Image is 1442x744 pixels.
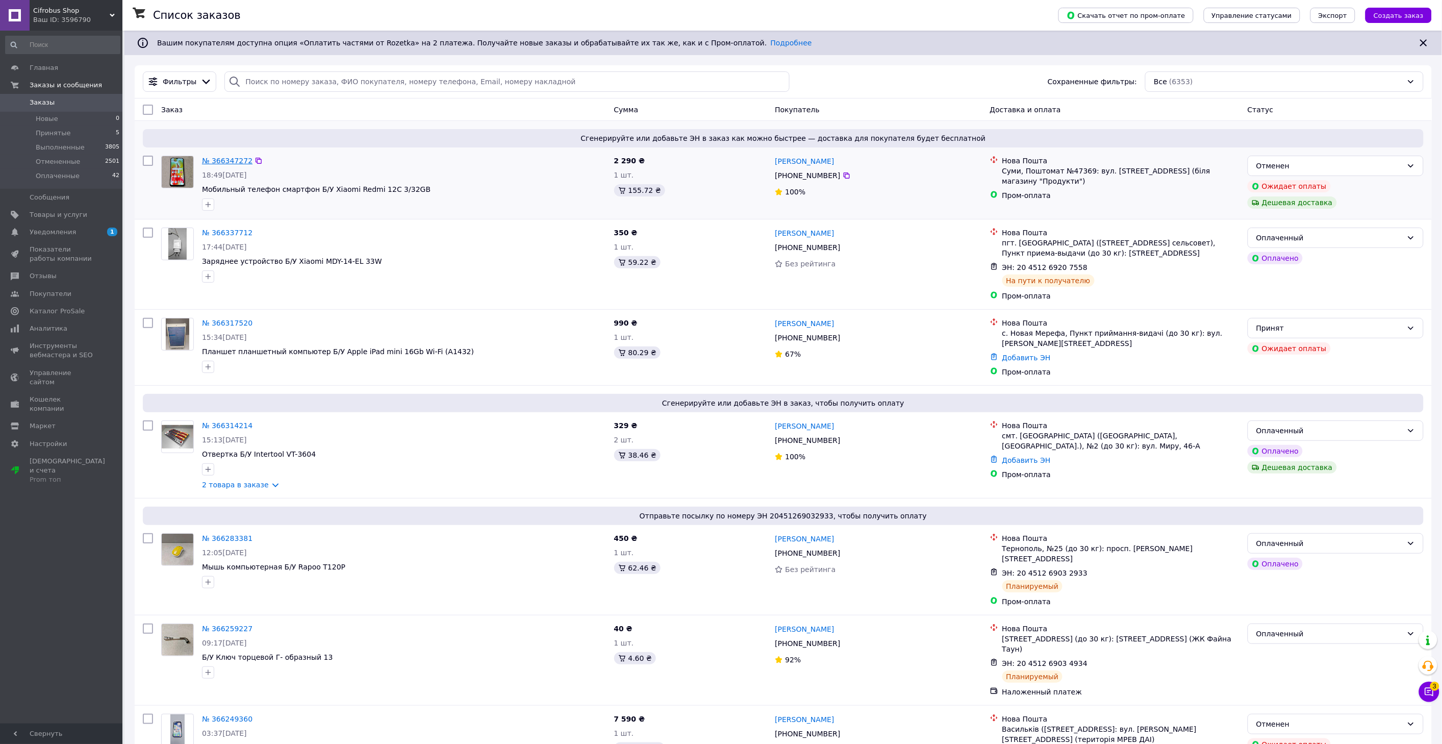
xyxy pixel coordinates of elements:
div: смт. [GEOGRAPHIC_DATA] ([GEOGRAPHIC_DATA], [GEOGRAPHIC_DATA].), №2 (до 30 кг): вул. Миру, 46-А [1002,431,1239,451]
span: 1 [107,228,117,236]
span: Cifrobus Shop [33,6,110,15]
a: [PERSON_NAME] [775,534,834,544]
span: Управление статусами [1212,12,1292,19]
button: Управление статусами [1204,8,1300,23]
div: Оплаченный [1256,538,1403,549]
input: Поиск [5,36,120,54]
div: Нова Пошта [1002,714,1239,724]
span: Управление сайтом [30,368,94,387]
a: № 366283381 [202,534,252,542]
div: Оплачено [1248,445,1303,457]
a: Фото товару [161,533,194,566]
span: Заказы [30,98,55,107]
span: (6353) [1169,78,1193,86]
div: 155.72 ₴ [614,184,665,196]
span: Товары и услуги [30,210,87,219]
a: Мобильный телефон смартфон Б/У Xiaomi Redmi 12C 3/32GB [202,185,431,193]
div: Дешевая доставка [1248,461,1337,474]
div: [PHONE_NUMBER] [773,168,842,183]
span: 1 шт. [614,171,634,179]
button: Создать заказ [1365,8,1432,23]
span: 17:44[DATE] [202,243,247,251]
span: ЭН: 20 4512 6903 4934 [1002,659,1088,667]
div: Ожидает оплаты [1248,342,1331,355]
span: Отзывы [30,271,57,281]
div: Нова Пошта [1002,624,1239,634]
span: Новые [36,114,58,123]
div: Отменен [1256,160,1403,171]
span: 67% [785,350,801,358]
span: Уведомления [30,228,76,237]
div: [PHONE_NUMBER] [773,727,842,741]
span: Сгенерируйте или добавьте ЭН в заказ, чтобы получить оплату [147,398,1420,408]
span: ЭН: 20 4512 6920 7558 [1002,263,1088,271]
span: 15:13[DATE] [202,436,247,444]
span: Заказы и сообщения [30,81,102,90]
a: 2 товара в заказе [202,481,269,489]
input: Поиск по номеру заказа, ФИО покупателя, номеру телефона, Email, номеру накладной [224,71,789,92]
span: 1 шт. [614,549,634,557]
span: Фильтры [163,77,196,87]
span: Аналитика [30,324,67,333]
span: 3 [1430,682,1439,691]
a: [PERSON_NAME] [775,421,834,431]
span: Отвертка Б/У Intertool VT-3604 [202,450,316,458]
a: [PERSON_NAME] [775,318,834,329]
span: 100% [785,188,805,196]
div: 38.46 ₴ [614,449,661,461]
div: с. Новая Мерефа, Пункт приймання-видачі (до 30 кг): вул. [PERSON_NAME][STREET_ADDRESS] [1002,328,1239,349]
a: № 366314214 [202,421,252,430]
span: 09:17[DATE] [202,639,247,647]
div: 59.22 ₴ [614,256,661,268]
a: № 366259227 [202,625,252,633]
a: Фото товару [161,318,194,351]
div: Ожидает оплаты [1248,180,1331,192]
a: № 366337712 [202,229,252,237]
div: На пути к получателю [1002,275,1095,287]
div: [PHONE_NUMBER] [773,636,842,651]
div: Оплачено [1248,558,1303,570]
div: Пром-оплата [1002,367,1239,377]
div: 4.60 ₴ [614,652,656,664]
span: 12:05[DATE] [202,549,247,557]
div: Принят [1256,323,1403,334]
span: 329 ₴ [614,421,638,430]
span: Сохраненные фильтры: [1048,77,1137,87]
span: 15:34[DATE] [202,333,247,341]
div: Ваш ID: 3596790 [33,15,122,24]
span: Отмененные [36,157,80,166]
a: Создать заказ [1355,11,1432,19]
a: Фото товару [161,420,194,453]
img: Фото товару [168,228,186,260]
span: Инструменты вебмастера и SEO [30,341,94,360]
span: 92% [785,656,801,664]
span: 3805 [105,143,119,152]
a: Фото товару [161,624,194,656]
span: Оплаченные [36,171,80,181]
span: 42 [112,171,119,181]
span: Выполненные [36,143,85,152]
div: Пром-оплата [1002,597,1239,607]
a: Мышь компьютерная Б/У Rapoo T120P [202,563,345,571]
button: Скачать отчет по пром-оплате [1058,8,1194,23]
span: Сгенерируйте или добавьте ЭН в заказ как можно быстрее — доставка для покупателя будет бесплатной [147,133,1420,143]
div: Пром-оплата [1002,291,1239,301]
div: Нова Пошта [1002,156,1239,166]
div: Оплаченный [1256,628,1403,639]
span: Маркет [30,421,56,431]
img: Фото товару [162,425,193,449]
img: Фото товару [162,156,193,188]
span: Планшет планшетный компьютер Б/У Apple iPad mini 16Gb Wi-Fi (A1432) [202,348,474,356]
span: Настройки [30,439,67,449]
span: Отправьте посылку по номеру ЭН 20451269032933, чтобы получить оплату [147,511,1420,521]
div: Отменен [1256,718,1403,730]
span: Покупатели [30,289,71,299]
div: Планируемый [1002,671,1063,683]
div: [PHONE_NUMBER] [773,240,842,255]
span: 350 ₴ [614,229,638,237]
div: Оплаченный [1256,425,1403,436]
span: Заряднее устройство Б/У Xiaomi MDY-14-EL 33W [202,257,382,265]
span: 1 шт. [614,243,634,251]
span: Покупатель [775,106,820,114]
